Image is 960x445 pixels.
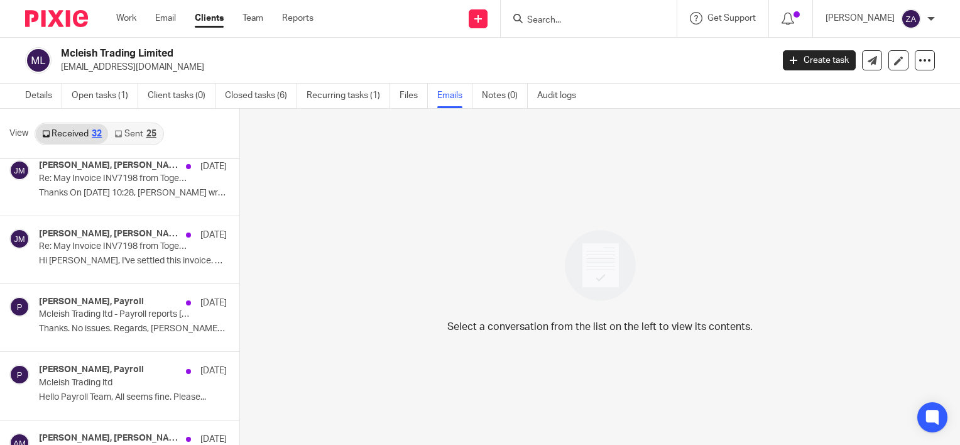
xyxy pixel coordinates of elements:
[72,84,138,108] a: Open tasks (1)
[783,50,856,70] a: Create task
[39,433,180,444] h4: [PERSON_NAME], [PERSON_NAME]
[61,61,764,74] p: [EMAIL_ADDRESS][DOMAIN_NAME]
[155,12,176,25] a: Email
[282,12,314,25] a: Reports
[9,229,30,249] img: svg%3E
[707,14,756,23] span: Get Support
[39,378,189,388] p: Mcleish Trading ltd
[61,47,623,60] h2: Mcleish Trading Limited
[9,365,30,385] img: svg%3E
[200,229,227,241] p: [DATE]
[482,84,528,108] a: Notes (0)
[9,297,30,317] img: svg%3E
[537,84,586,108] a: Audit logs
[200,297,227,309] p: [DATE]
[36,124,108,144] a: Received32
[307,84,390,108] a: Recurring tasks (1)
[39,188,227,199] p: Thanks On [DATE] 10:28, [PERSON_NAME] wrote: ...
[557,222,644,309] img: image
[826,12,895,25] p: [PERSON_NAME]
[400,84,428,108] a: Files
[39,256,227,266] p: Hi [PERSON_NAME], I've settled this invoice. Can you...
[39,365,144,375] h4: [PERSON_NAME], Payroll
[9,127,28,140] span: View
[108,124,162,144] a: Sent25
[437,84,472,108] a: Emails
[92,129,102,138] div: 32
[447,319,753,334] p: Select a conversation from the list on the left to view its contents.
[146,129,156,138] div: 25
[200,160,227,173] p: [DATE]
[39,241,189,252] p: Re: May Invoice INV7198 from Together We Count Limited for Mcleish Trading Limited
[901,9,921,29] img: svg%3E
[25,10,88,27] img: Pixie
[148,84,215,108] a: Client tasks (0)
[526,15,639,26] input: Search
[9,160,30,180] img: svg%3E
[25,84,62,108] a: Details
[39,309,189,320] p: Mcleish Trading ltd - Payroll reports [DATE]
[39,324,227,334] p: Thanks. No issues. Regards, [PERSON_NAME] On...
[200,365,227,377] p: [DATE]
[39,229,180,239] h4: [PERSON_NAME], [PERSON_NAME]
[39,160,180,171] h4: [PERSON_NAME], [PERSON_NAME], Payroll
[39,173,189,184] p: Re: May Invoice INV7198 from Together We Count Limited for Mcleish Trading Limited
[195,12,224,25] a: Clients
[225,84,297,108] a: Closed tasks (6)
[39,392,227,403] p: Hello Payroll Team, All seems fine. Please...
[25,47,52,74] img: svg%3E
[243,12,263,25] a: Team
[116,12,136,25] a: Work
[39,297,144,307] h4: [PERSON_NAME], Payroll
